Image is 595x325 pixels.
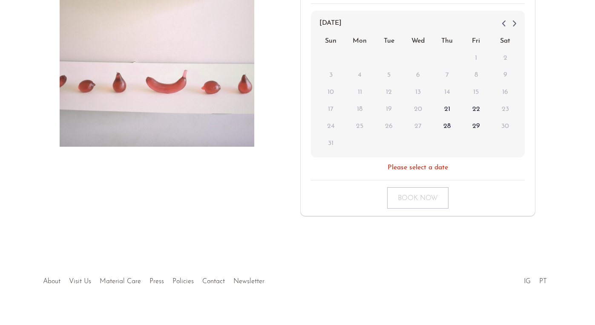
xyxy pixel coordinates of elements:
[440,119,455,134] span: 28
[316,33,345,50] div: Sun
[202,278,225,285] a: Contact
[374,33,403,50] div: Tue
[345,33,374,50] div: Mon
[403,33,432,50] div: Wed
[388,162,448,174] div: Please select a date
[440,102,455,117] span: 21
[469,102,484,117] span: 22
[316,16,520,31] div: [DATE]
[469,119,484,134] span: 29
[39,271,269,287] ul: Quick links
[524,278,531,285] a: IG
[172,278,194,285] a: Policies
[520,271,551,287] ul: Social Medias
[462,33,491,50] div: Fri
[491,33,520,50] div: Sat
[100,278,141,285] a: Material Care
[43,278,60,285] a: About
[433,33,462,50] div: Thu
[149,278,164,285] a: Press
[539,278,547,285] a: PT
[69,278,91,285] a: Visit Us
